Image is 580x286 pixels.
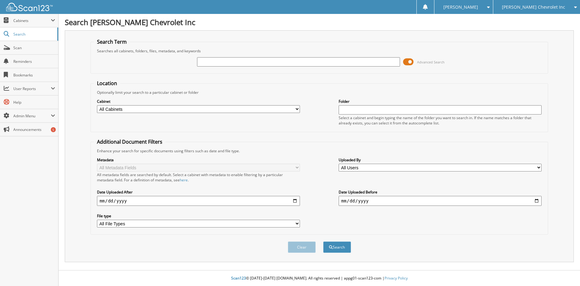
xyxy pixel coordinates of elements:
legend: Search Term [94,38,130,45]
span: Search [13,32,54,37]
span: Advanced Search [417,60,445,64]
div: Enhance your search for specific documents using filters such as date and file type. [94,148,545,154]
span: Cabinets [13,18,51,23]
span: Reminders [13,59,55,64]
a: here [180,177,188,183]
legend: Location [94,80,120,87]
label: Cabinet [97,99,300,104]
label: Date Uploaded After [97,189,300,195]
div: All metadata fields are searched by default. Select a cabinet with metadata to enable filtering b... [97,172,300,183]
span: Scan [13,45,55,50]
span: User Reports [13,86,51,91]
div: Select a cabinet and begin typing the name of the folder you want to search in. If the name match... [339,115,542,126]
label: File type [97,213,300,219]
label: Folder [339,99,542,104]
label: Uploaded By [339,157,542,162]
span: Admin Menu [13,113,51,119]
a: Privacy Policy [384,275,408,281]
button: Search [323,241,351,253]
span: Help [13,100,55,105]
div: © [DATE]-[DATE] [DOMAIN_NAME]. All rights reserved | appg01-scan123-com | [59,271,580,286]
img: scan123-logo-white.svg [6,3,53,11]
input: start [97,196,300,206]
label: Date Uploaded Before [339,189,542,195]
div: Optionally limit your search to a particular cabinet or folder [94,90,545,95]
button: Clear [288,241,316,253]
input: end [339,196,542,206]
legend: Additional Document Filters [94,138,165,145]
div: Searches all cabinets, folders, files, metadata, and keywords [94,48,545,54]
span: [PERSON_NAME] Chevrolet Inc [502,5,565,9]
span: Bookmarks [13,72,55,78]
span: Scan123 [231,275,246,281]
h1: Search [PERSON_NAME] Chevrolet Inc [65,17,574,27]
div: 5 [51,127,56,132]
span: [PERSON_NAME] [443,5,478,9]
span: Announcements [13,127,55,132]
label: Metadata [97,157,300,162]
